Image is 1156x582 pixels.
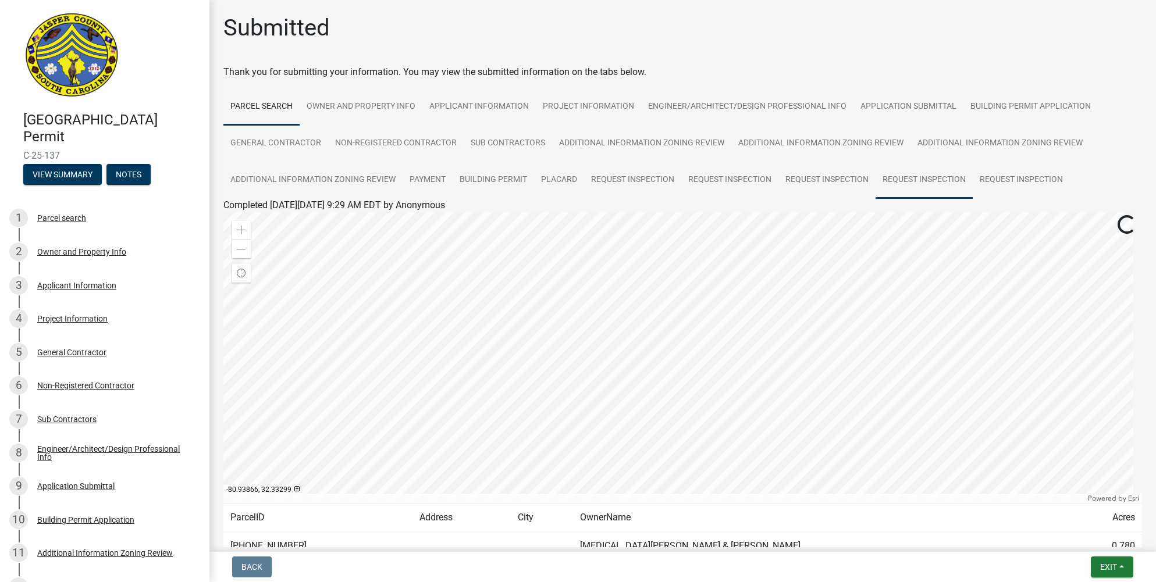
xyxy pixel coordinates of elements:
[232,221,251,240] div: Zoom in
[37,549,173,557] div: Additional Information Zoning Review
[223,532,412,560] td: [PHONE_NUMBER]
[37,381,134,390] div: Non-Registered Contractor
[37,415,97,423] div: Sub Contractors
[232,556,272,577] button: Back
[223,65,1142,79] div: Thank you for submitting your information. You may view the submitted information on the tabs below.
[573,532,1064,560] td: [MEDICAL_DATA][PERSON_NAME] & [PERSON_NAME]
[9,343,28,362] div: 5
[232,240,251,258] div: Zoom out
[23,170,102,180] wm-modal-confirm: Summary
[876,162,973,199] a: Request Inspection
[223,88,300,126] a: Parcel search
[23,164,102,185] button: View Summary
[1091,556,1133,577] button: Exit
[300,88,422,126] a: Owner and Property Info
[37,214,86,222] div: Parcel search
[9,544,28,562] div: 11
[681,162,778,199] a: Request Inspection
[106,170,151,180] wm-modal-confirm: Notes
[9,276,28,295] div: 3
[37,482,115,490] div: Application Submittal
[511,504,573,532] td: City
[853,88,963,126] a: Application Submittal
[778,162,876,199] a: Request Inspection
[23,12,120,99] img: Jasper County, South Carolina
[403,162,453,199] a: Payment
[552,125,731,162] a: Additional Information Zoning Review
[1100,562,1117,572] span: Exit
[37,348,106,356] div: General Contractor
[9,209,28,227] div: 1
[37,516,134,524] div: Building Permit Application
[37,248,126,256] div: Owner and Property Info
[9,477,28,495] div: 9
[9,309,28,328] div: 4
[37,315,108,323] div: Project Information
[731,125,910,162] a: Additional Information Zoning Review
[232,264,251,283] div: Find my location
[9,410,28,429] div: 7
[223,162,403,199] a: Additional Information Zoning Review
[9,376,28,395] div: 6
[1064,504,1142,532] td: Acres
[223,125,328,162] a: General Contractor
[23,112,200,145] h4: [GEOGRAPHIC_DATA] Permit
[9,242,28,261] div: 2
[37,445,191,461] div: Engineer/Architect/Design Professional Info
[23,150,186,161] span: C-25-137
[106,164,151,185] button: Notes
[9,444,28,462] div: 8
[422,88,536,126] a: Applicant Information
[1085,494,1142,503] div: Powered by
[328,125,464,162] a: Non-Registered Contractor
[1128,494,1139,502] a: Esri
[223,199,445,210] span: Completed [DATE][DATE] 9:29 AM EDT by Anonymous
[973,162,1070,199] a: Request Inspection
[223,504,412,532] td: ParcelID
[910,125,1090,162] a: Additional Information Zoning Review
[37,281,116,290] div: Applicant Information
[1064,532,1142,560] td: 0.780
[241,562,262,572] span: Back
[223,14,330,42] h1: Submitted
[641,88,853,126] a: Engineer/Architect/Design Professional Info
[536,88,641,126] a: Project Information
[534,162,584,199] a: Placard
[573,504,1064,532] td: OwnerName
[464,125,552,162] a: Sub Contractors
[9,510,28,529] div: 10
[963,88,1098,126] a: Building Permit Application
[453,162,534,199] a: Building Permit
[584,162,681,199] a: Request Inspection
[412,504,511,532] td: Address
